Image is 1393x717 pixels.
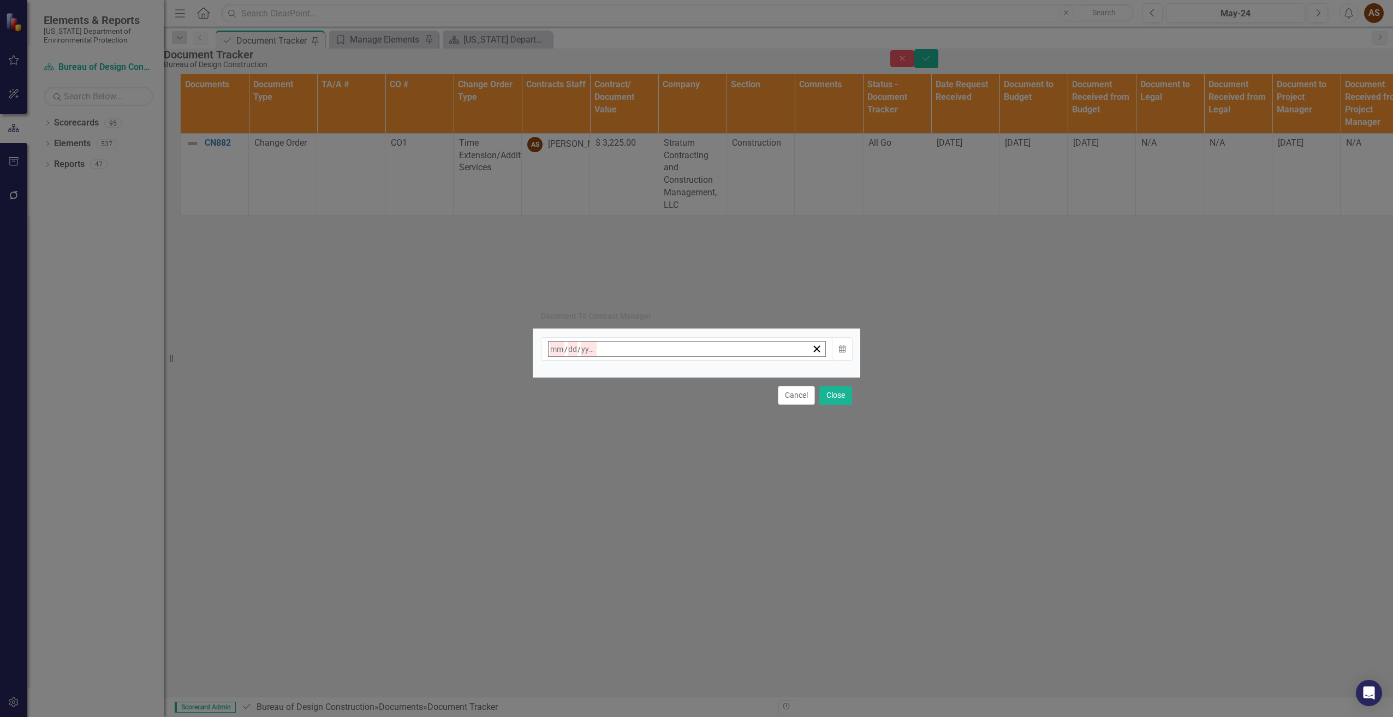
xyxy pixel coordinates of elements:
[564,344,568,354] span: /
[550,342,564,356] input: mm
[778,386,815,405] button: Cancel
[1356,680,1382,706] div: Open Intercom Messenger
[578,344,581,354] span: /
[581,342,597,356] input: yyyy
[819,386,852,405] button: Close
[568,342,578,356] input: dd
[541,312,651,320] div: Document To Contract Manager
